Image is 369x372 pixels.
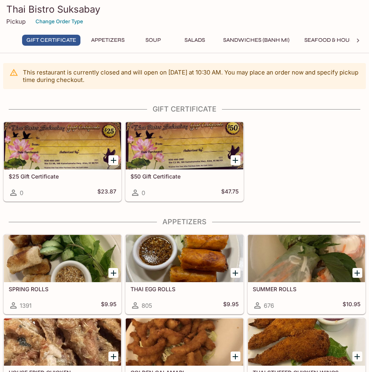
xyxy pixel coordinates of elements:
h4: Appetizers [3,218,366,226]
button: Sandwiches (Banh Mi) [219,35,294,46]
h5: $50 Gift Certificate [130,173,238,180]
div: $50 Gift Certificate [126,122,243,169]
a: $50 Gift Certificate0$47.75 [125,122,243,201]
button: Change Order Type [32,15,87,28]
h5: $47.75 [221,188,239,197]
h5: $10.95 [343,301,360,310]
div: THAI EGG ROLLS [126,235,243,282]
button: Soup [135,35,171,46]
span: 0 [142,189,145,197]
a: SUMMER ROLLS676$10.95 [248,234,365,314]
h5: $9.95 [101,301,116,310]
p: Pickup [6,18,26,25]
span: 1391 [20,302,32,309]
button: Add THAI STUFFED CHICKEN WINGS [352,352,362,361]
span: 805 [142,302,152,309]
div: THAI STUFFED CHICKEN WINGS [248,318,365,366]
h4: Gift Certificate [3,105,366,113]
button: Add $25 Gift Certificate [108,155,118,165]
span: 676 [264,302,274,309]
button: Salads [177,35,212,46]
div: GOLDEN CALAMARI [126,318,243,366]
h5: $23.87 [97,188,116,197]
h5: SPRING ROLLS [9,286,116,292]
h5: $9.95 [223,301,239,310]
h5: SUMMER ROLLS [253,286,360,292]
h3: Thai Bistro Suksabay [6,3,363,15]
button: Add HOUSE FRIED CHICKEN [108,352,118,361]
button: Add GOLDEN CALAMARI [231,352,240,361]
div: $25 Gift Certificate [4,122,121,169]
button: Add THAI EGG ROLLS [231,268,240,278]
p: This restaurant is currently closed and will open on [DATE] at 10:30 AM . You may place an order ... [23,69,360,84]
div: SPRING ROLLS [4,235,121,282]
a: SPRING ROLLS1391$9.95 [4,234,121,314]
button: Appetizers [87,35,129,46]
h5: $25 Gift Certificate [9,173,116,180]
div: HOUSE FRIED CHICKEN [4,318,121,366]
button: Add SPRING ROLLS [108,268,118,278]
span: 0 [20,189,23,197]
button: Gift Certificate [22,35,80,46]
h5: THAI EGG ROLLS [130,286,238,292]
button: Add $50 Gift Certificate [231,155,240,165]
a: THAI EGG ROLLS805$9.95 [125,234,243,314]
div: SUMMER ROLLS [248,235,365,282]
button: Add SUMMER ROLLS [352,268,362,278]
a: $25 Gift Certificate0$23.87 [4,122,121,201]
